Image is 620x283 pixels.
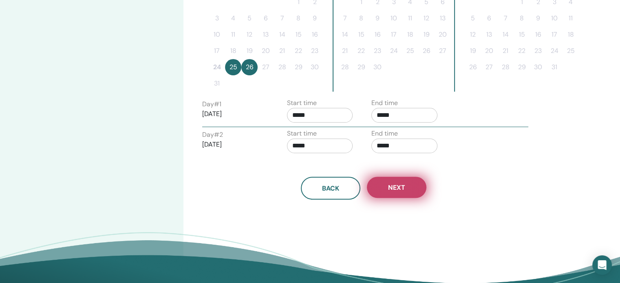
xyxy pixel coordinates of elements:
button: 18 [402,26,418,43]
button: 12 [241,26,258,43]
button: 11 [225,26,241,43]
button: 19 [241,43,258,59]
button: 14 [337,26,353,43]
button: 5 [465,10,481,26]
button: 8 [514,10,530,26]
button: 28 [497,59,514,75]
button: 26 [418,43,435,59]
label: End time [371,129,398,138]
button: 24 [209,59,225,75]
button: 14 [497,26,514,43]
button: 8 [290,10,307,26]
button: 7 [274,10,290,26]
button: 6 [481,10,497,26]
button: 22 [290,43,307,59]
button: 17 [386,26,402,43]
button: 11 [402,10,418,26]
button: 22 [514,43,530,59]
button: 23 [530,43,546,59]
button: 25 [402,43,418,59]
button: 19 [465,43,481,59]
button: 21 [337,43,353,59]
label: Day # 2 [202,130,223,140]
button: 29 [290,59,307,75]
button: 13 [258,26,274,43]
button: 12 [465,26,481,43]
button: 24 [386,43,402,59]
button: 10 [386,10,402,26]
div: Open Intercom Messenger [592,255,612,275]
button: 4 [225,10,241,26]
button: 14 [274,26,290,43]
button: 21 [274,43,290,59]
button: 6 [258,10,274,26]
button: 3 [209,10,225,26]
button: 27 [435,43,451,59]
button: 16 [307,26,323,43]
button: 26 [465,59,481,75]
button: 30 [369,59,386,75]
button: 7 [497,10,514,26]
button: 12 [418,10,435,26]
button: 29 [514,59,530,75]
button: 24 [546,43,563,59]
button: 13 [481,26,497,43]
button: 17 [209,43,225,59]
button: 23 [307,43,323,59]
button: 19 [418,26,435,43]
button: 17 [546,26,563,43]
button: 15 [353,26,369,43]
button: 25 [225,59,241,75]
button: 5 [241,10,258,26]
p: [DATE] [202,109,268,119]
button: 25 [563,43,579,59]
button: 9 [369,10,386,26]
button: 26 [241,59,258,75]
button: 18 [225,43,241,59]
button: 16 [369,26,386,43]
button: 20 [258,43,274,59]
button: 20 [481,43,497,59]
span: Back [322,184,339,193]
button: 29 [353,59,369,75]
button: 27 [481,59,497,75]
label: Start time [287,98,317,108]
button: 30 [530,59,546,75]
label: Start time [287,129,317,138]
label: End time [371,98,398,108]
button: 8 [353,10,369,26]
button: 28 [274,59,290,75]
label: Day # 1 [202,99,221,109]
button: 7 [337,10,353,26]
button: 16 [530,26,546,43]
button: 18 [563,26,579,43]
button: 10 [209,26,225,43]
button: 13 [435,10,451,26]
button: 27 [258,59,274,75]
button: Next [367,177,426,198]
button: Back [301,177,360,200]
span: Next [388,183,405,192]
button: 20 [435,26,451,43]
button: 15 [290,26,307,43]
button: 23 [369,43,386,59]
button: 10 [546,10,563,26]
button: 9 [530,10,546,26]
button: 31 [546,59,563,75]
button: 9 [307,10,323,26]
button: 21 [497,43,514,59]
button: 31 [209,75,225,92]
button: 11 [563,10,579,26]
button: 28 [337,59,353,75]
button: 15 [514,26,530,43]
p: [DATE] [202,140,268,149]
button: 22 [353,43,369,59]
button: 30 [307,59,323,75]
